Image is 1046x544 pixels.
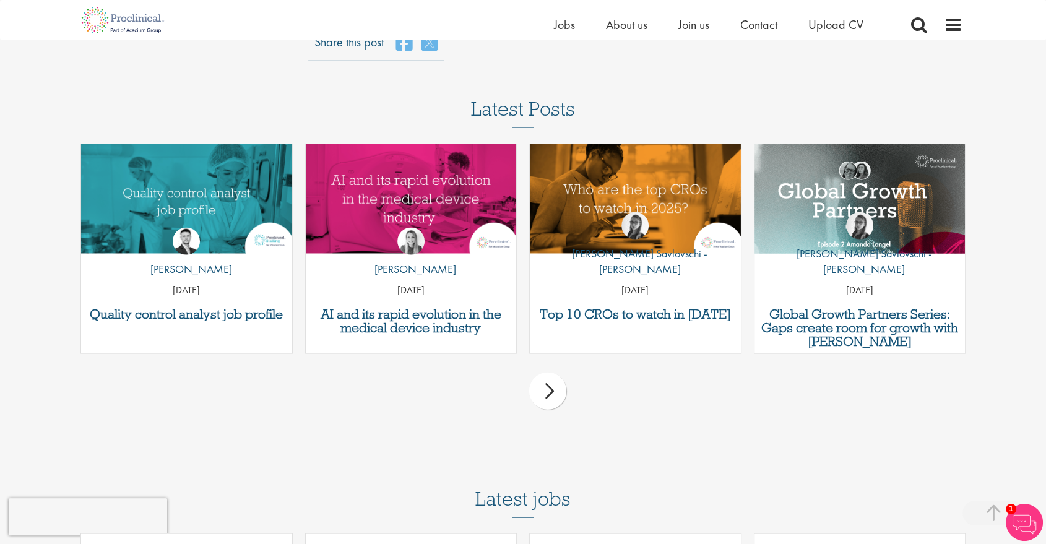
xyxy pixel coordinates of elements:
[678,17,709,33] a: Join us
[9,498,167,535] iframe: reCAPTCHA
[754,212,966,283] a: Theodora Savlovschi - Wicks [PERSON_NAME] Savlovschi - [PERSON_NAME]
[173,228,200,255] img: Joshua Godden
[141,261,232,277] p: [PERSON_NAME]
[536,308,735,321] a: Top 10 CROs to watch in [DATE]
[1006,504,1016,514] span: 1
[306,283,517,298] p: [DATE]
[530,144,741,254] a: Link to a post
[81,144,292,254] a: Link to a post
[306,144,517,254] img: AI and Its Impact on the Medical Device Industry | Proclinical
[740,17,777,33] a: Contact
[529,373,566,410] div: next
[312,308,511,335] a: AI and its rapid evolution in the medical device industry
[365,228,456,283] a: Hannah Burke [PERSON_NAME]
[754,246,966,277] p: [PERSON_NAME] Savlovschi - [PERSON_NAME]
[754,144,966,254] a: Link to a post
[81,283,292,298] p: [DATE]
[754,283,966,298] p: [DATE]
[606,17,647,33] a: About us
[1006,504,1043,541] img: Chatbot
[306,144,517,254] a: Link to a post
[471,98,575,128] h3: Latest Posts
[421,33,438,52] a: share on twitter
[396,33,412,52] a: share on facebook
[475,457,571,518] h3: Latest jobs
[314,33,384,42] label: Share this post
[846,212,873,240] img: Theodora Savlovschi - Wicks
[141,228,232,283] a: Joshua Godden [PERSON_NAME]
[81,144,292,254] img: quality control analyst job profile
[365,261,456,277] p: [PERSON_NAME]
[530,246,741,277] p: [PERSON_NAME] Savlovschi - [PERSON_NAME]
[808,17,863,33] a: Upload CV
[397,228,425,255] img: Hannah Burke
[621,212,649,240] img: Theodora Savlovschi - Wicks
[530,283,741,298] p: [DATE]
[554,17,575,33] a: Jobs
[530,212,741,283] a: Theodora Savlovschi - Wicks [PERSON_NAME] Savlovschi - [PERSON_NAME]
[530,144,741,254] img: Top 10 CROs 2025 | Proclinical
[761,308,959,348] a: Global Growth Partners Series: Gaps create room for growth with [PERSON_NAME]
[87,308,286,321] a: Quality control analyst job profile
